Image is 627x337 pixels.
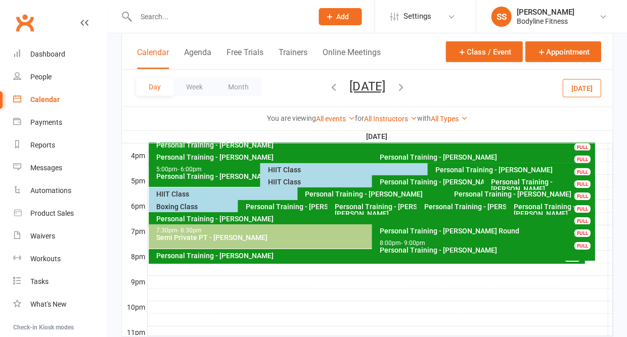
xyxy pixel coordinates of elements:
a: Calendar [13,88,107,111]
span: - 6:00pm [177,166,202,173]
th: 5pm [122,174,147,187]
input: Search... [132,10,305,24]
button: Trainers [279,47,307,69]
a: Reports [13,134,107,157]
div: Automations [30,186,71,195]
a: Payments [13,111,107,134]
div: Payments [30,118,62,126]
th: 8pm [122,250,147,263]
div: Tasks [30,277,49,285]
div: FULL [574,217,590,225]
button: [DATE] [349,79,385,93]
div: Personal Training - [PERSON_NAME] [453,190,593,198]
div: Product Sales [30,209,74,217]
strong: You are viewing [267,114,316,122]
div: 5:00pm [156,166,360,173]
div: What's New [30,300,67,308]
div: FULL [574,229,590,237]
th: 6pm [122,200,147,212]
button: Free Trials [227,47,263,69]
div: Calendar [30,95,60,104]
a: Messages [13,157,107,179]
div: Personal Training - [PERSON_NAME] [434,166,593,173]
div: Semi Private PT - [PERSON_NAME] [156,234,583,241]
div: Personal Training - [PERSON_NAME] [245,203,404,210]
div: HIIT Class [267,178,471,185]
div: FULL [574,156,590,163]
div: [PERSON_NAME] [516,8,574,17]
div: Bodyline Fitness [516,17,574,26]
div: Personal Training - [PERSON_NAME] [156,252,583,259]
a: What's New [13,293,107,316]
a: Workouts [13,248,107,270]
th: [DATE] [147,130,608,143]
div: Personal Training - [PERSON_NAME] [PERSON_NAME] [334,203,494,217]
th: 9pm [122,275,147,288]
a: People [13,66,107,88]
div: Dashboard [30,50,65,58]
div: People [30,73,52,81]
div: Workouts [30,255,61,263]
div: Personal Training - [PERSON_NAME] [513,203,593,217]
button: Month [215,78,261,96]
div: Personal Training - [PERSON_NAME] [156,154,583,161]
div: Personal Training - [PERSON_NAME] [304,190,583,198]
div: Personal Training - [PERSON_NAME] [490,178,593,192]
strong: with [417,114,431,122]
th: 4pm [122,149,147,162]
button: Agenda [184,47,211,69]
span: Settings [403,5,431,28]
div: HIIT Class [267,166,583,173]
span: - 9:00pm [400,239,425,247]
div: Personal Training - [PERSON_NAME] [423,203,583,210]
div: 8:00pm [379,240,593,247]
div: Reports [30,141,55,149]
a: Product Sales [13,202,107,225]
div: Personal Training - [PERSON_NAME] Round [379,227,593,234]
div: FULL [574,180,590,188]
button: Online Meetings [323,47,380,69]
div: Personal Training - [PERSON_NAME] [379,247,593,254]
div: FULL [574,192,590,200]
a: All Types [431,115,468,123]
button: Class / Event [445,41,522,62]
div: FULL [574,242,590,250]
span: - 8:30pm [177,227,202,234]
div: SS [491,7,511,27]
span: Add [336,13,349,21]
button: Calendar [137,47,169,69]
div: Personal Training - [PERSON_NAME] [156,173,360,180]
div: Personal Training - [PERSON_NAME] [156,141,593,149]
button: Week [173,78,215,96]
div: Personal Training - [PERSON_NAME] [156,215,593,222]
button: Appointment [525,41,601,62]
div: Waivers [30,232,55,240]
strong: for [355,114,364,122]
a: Tasks [13,270,107,293]
a: Dashboard [13,43,107,66]
div: FULL [574,205,590,213]
div: Personal Training - [PERSON_NAME] [379,154,593,161]
div: HIIT Class [156,190,434,198]
a: Waivers [13,225,107,248]
div: FULL [574,168,590,176]
div: Personal Training - [PERSON_NAME] [379,178,583,185]
a: All events [316,115,355,123]
div: Messages [30,164,62,172]
div: Boxing Class [156,203,315,210]
a: Automations [13,179,107,202]
div: 7:30pm [156,227,583,234]
button: [DATE] [562,79,601,97]
button: Add [319,8,362,25]
div: FULL [574,143,590,151]
th: 10pm [122,301,147,313]
a: All Instructors [364,115,417,123]
button: Day [136,78,173,96]
a: Clubworx [12,10,37,35]
th: 7pm [122,225,147,237]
